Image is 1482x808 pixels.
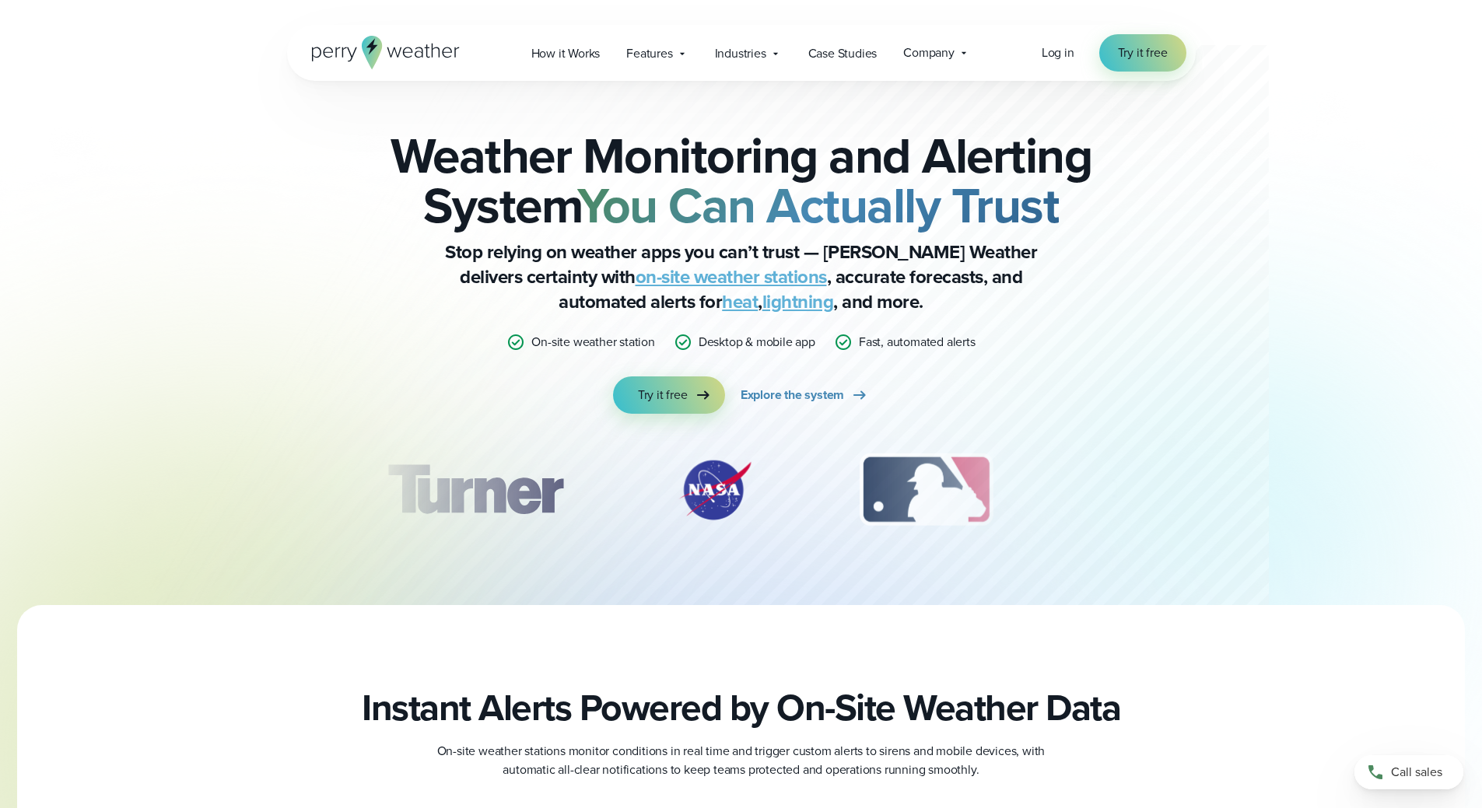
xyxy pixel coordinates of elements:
[844,451,1008,529] img: MLB.svg
[638,386,688,404] span: Try it free
[741,376,869,414] a: Explore the system
[741,386,844,404] span: Explore the system
[364,451,585,529] div: 1 of 12
[1083,451,1207,529] img: PGA.svg
[1118,44,1168,62] span: Try it free
[531,44,601,63] span: How it Works
[1354,755,1463,789] a: Call sales
[362,686,1120,729] h2: Instant Alerts Powered by On-Site Weather Data
[365,131,1118,230] h2: Weather Monitoring and Alerting System
[844,451,1008,529] div: 3 of 12
[636,263,827,291] a: on-site weather stations
[531,333,654,352] p: On-site weather station
[762,288,834,316] a: lightning
[715,44,766,63] span: Industries
[903,44,955,62] span: Company
[577,169,1059,242] strong: You Can Actually Trust
[1042,44,1074,61] span: Log in
[795,37,891,69] a: Case Studies
[1099,34,1186,72] a: Try it free
[430,742,1053,779] p: On-site weather stations monitor conditions in real time and trigger custom alerts to sirens and ...
[430,240,1053,314] p: Stop relying on weather apps you can’t trust — [PERSON_NAME] Weather delivers certainty with , ac...
[699,333,815,352] p: Desktop & mobile app
[518,37,614,69] a: How it Works
[660,451,769,529] div: 2 of 12
[1391,763,1442,782] span: Call sales
[1083,451,1207,529] div: 4 of 12
[613,376,725,414] a: Try it free
[1042,44,1074,62] a: Log in
[626,44,672,63] span: Features
[660,451,769,529] img: NASA.svg
[859,333,976,352] p: Fast, automated alerts
[364,451,585,529] img: Turner-Construction_1.svg
[722,288,758,316] a: heat
[365,451,1118,537] div: slideshow
[808,44,878,63] span: Case Studies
